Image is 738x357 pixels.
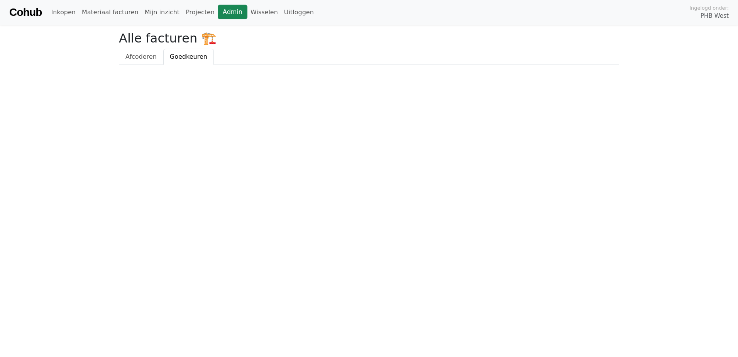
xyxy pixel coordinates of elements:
[170,53,207,60] span: Goedkeuren
[218,5,247,19] a: Admin
[701,12,729,20] span: PHB West
[119,31,619,46] h2: Alle facturen 🏗️
[119,49,163,65] a: Afcoderen
[281,5,317,20] a: Uitloggen
[48,5,78,20] a: Inkopen
[142,5,183,20] a: Mijn inzicht
[125,53,157,60] span: Afcoderen
[9,3,42,22] a: Cohub
[163,49,214,65] a: Goedkeuren
[79,5,142,20] a: Materiaal facturen
[183,5,218,20] a: Projecten
[689,4,729,12] span: Ingelogd onder:
[247,5,281,20] a: Wisselen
